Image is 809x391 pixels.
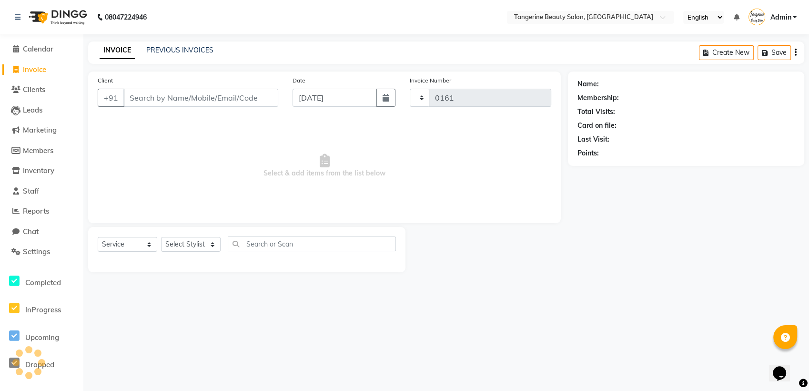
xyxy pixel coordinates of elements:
[105,4,147,31] b: 08047224946
[770,12,791,22] span: Admin
[23,227,39,236] span: Chat
[25,333,59,342] span: Upcoming
[23,44,53,53] span: Calendar
[23,186,39,195] span: Staff
[293,76,305,85] label: Date
[146,46,213,54] a: PREVIOUS INVOICES
[23,125,57,134] span: Marketing
[748,9,765,25] img: Admin
[25,305,61,314] span: InProgress
[2,125,81,136] a: Marketing
[577,79,599,89] div: Name:
[2,206,81,217] a: Reports
[23,146,53,155] span: Members
[98,76,113,85] label: Client
[2,44,81,55] a: Calendar
[577,134,609,144] div: Last Visit:
[769,353,799,381] iframe: chat widget
[23,65,46,74] span: Invoice
[23,105,42,114] span: Leads
[23,247,50,256] span: Settings
[24,4,90,31] img: logo
[25,278,61,287] span: Completed
[758,45,791,60] button: Save
[577,93,619,103] div: Membership:
[228,237,396,251] input: Search or Scan
[100,42,135,59] a: INVOICE
[2,165,81,176] a: Inventory
[2,145,81,156] a: Members
[23,85,45,94] span: Clients
[2,84,81,95] a: Clients
[98,89,124,107] button: +91
[577,148,599,158] div: Points:
[2,247,81,257] a: Settings
[23,206,49,216] span: Reports
[699,45,754,60] button: Create New
[2,226,81,237] a: Chat
[577,121,617,131] div: Card on file:
[2,64,81,75] a: Invoice
[2,105,81,116] a: Leads
[577,107,615,117] div: Total Visits:
[123,89,278,107] input: Search by Name/Mobile/Email/Code
[98,118,551,214] span: Select & add items from the list below
[410,76,451,85] label: Invoice Number
[23,166,54,175] span: Inventory
[2,186,81,197] a: Staff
